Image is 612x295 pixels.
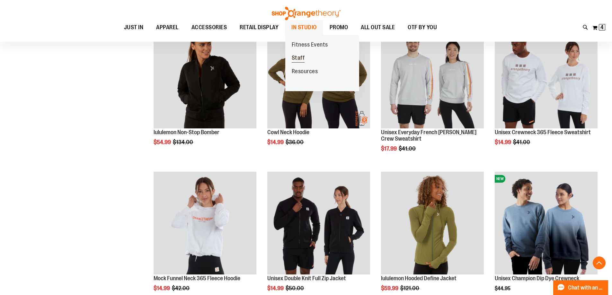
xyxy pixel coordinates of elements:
span: $14.99 [267,285,285,291]
span: ALL OUT SALE [361,20,395,35]
span: $59.99 [381,285,399,291]
a: Unisex Everyday French [PERSON_NAME] Crew Sweatshirt [381,129,476,142]
span: Fitness Events [292,41,328,49]
span: $44.95 [495,286,511,291]
span: $41.00 [513,139,531,145]
div: product [492,23,601,162]
span: $14.99 [267,139,285,145]
div: product [264,23,373,162]
span: $54.99 [154,139,172,145]
span: $42.00 [172,285,191,291]
a: Unisex Double Knit Full Zip Jacket [267,275,346,282]
a: lululemon Non-Stop Bomber [154,129,219,135]
a: Cowl Neck Hoodie [267,129,309,135]
img: Product image for Mock Funnel Neck 365 Fleece Hoodie [154,172,256,274]
span: $134.00 [173,139,194,145]
div: product [378,23,487,168]
img: Product image for Cowl Neck Hoodie [267,26,370,129]
button: Chat with an Expert [553,280,608,295]
span: Chat with an Expert [568,285,604,291]
a: Product image for Unisex Everyday French Terry Crew Sweatshirt [381,26,484,130]
span: Staff [292,55,305,63]
img: Product image for lululemon Non-Stop Bomber [154,26,256,129]
button: Back To Top [593,256,606,269]
span: RETAIL DISPLAY [240,20,279,35]
span: APPAREL [156,20,179,35]
span: $14.99 [495,139,512,145]
a: Product image for Unisex Crewneck 365 Fleece Sweatshirt [495,26,598,130]
a: Unisex Crewneck 365 Fleece Sweatshirt [495,129,591,135]
img: Product image for Unisex Double Knit Full Zip Jacket [267,172,370,274]
span: $121.00 [400,285,420,291]
span: ACCESSORIES [191,20,227,35]
span: IN STUDIO [291,20,317,35]
a: Product image for lululemon Non-Stop Bomber [154,26,256,130]
img: Unisex Champion Dip Dye Crewneck [495,172,598,274]
span: $14.99 [154,285,171,291]
span: Resources [292,68,318,76]
a: Unisex Champion Dip Dye CrewneckNEW [495,172,598,275]
a: Mock Funnel Neck 365 Fleece Hoodie [154,275,240,282]
a: Unisex Champion Dip Dye Crewneck [495,275,579,282]
img: Shop Orangetheory [271,7,341,20]
span: JUST IN [124,20,144,35]
span: $41.00 [399,145,417,152]
img: Product image for Unisex Crewneck 365 Fleece Sweatshirt [495,26,598,129]
img: Product image for lululemon Hooded Define Jacket [381,172,484,274]
span: $50.00 [286,285,305,291]
span: $17.99 [381,145,398,152]
span: OTF BY YOU [408,20,437,35]
img: Product image for Unisex Everyday French Terry Crew Sweatshirt [381,26,484,129]
span: PROMO [330,20,348,35]
a: lululemon Hooded Define Jacket [381,275,457,282]
span: NEW [495,175,505,183]
span: 4 [600,24,604,30]
a: Product image for Cowl Neck Hoodie [267,26,370,130]
div: product [150,23,260,162]
span: $36.00 [286,139,305,145]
